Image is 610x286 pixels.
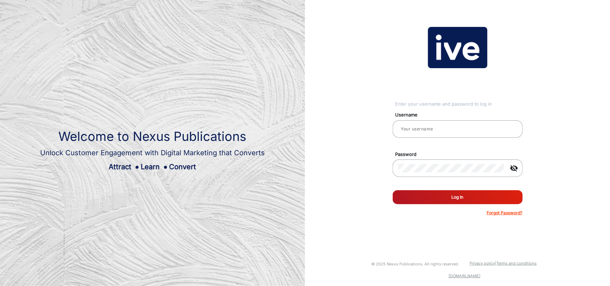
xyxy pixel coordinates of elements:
small: © 2025 Nexus Publications. All rights reserved. [372,262,459,266]
mat-icon: visibility_off [506,164,523,172]
span: ● [135,163,139,171]
mat-label: Password [390,151,531,158]
img: vmg-logo [428,27,487,68]
input: Your username [398,125,517,133]
button: Log In [393,190,523,204]
h1: Welcome to Nexus Publications [40,129,265,144]
div: Attract Learn Convert [40,162,265,172]
div: Unlock Customer Engagement with Digital Marketing that Converts [40,148,265,158]
mat-label: Username [390,112,531,119]
span: ● [164,163,168,171]
div: Enter your username and password to log in [395,101,523,108]
a: | [495,261,497,266]
a: [DOMAIN_NAME] [449,273,480,278]
a: Privacy policy [470,261,495,266]
p: Forgot Password? [487,210,523,216]
a: Terms and conditions [497,261,537,266]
